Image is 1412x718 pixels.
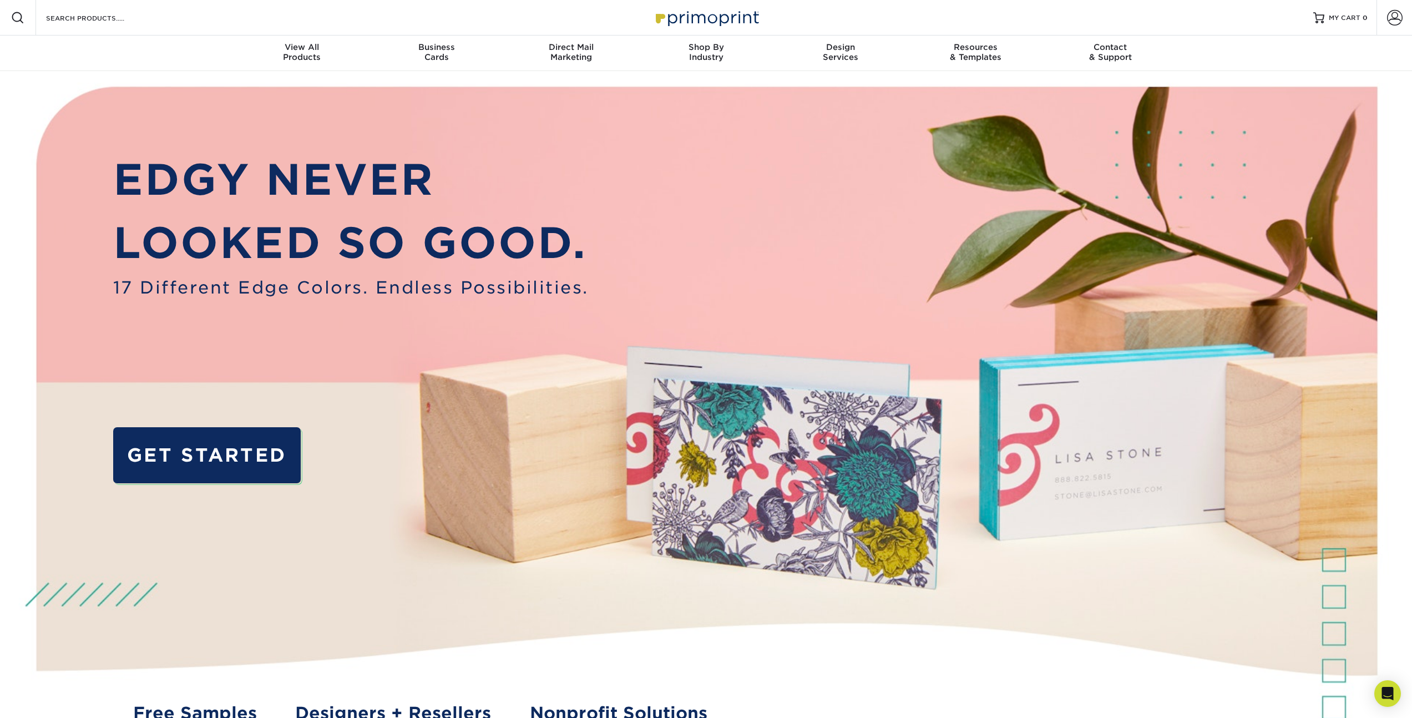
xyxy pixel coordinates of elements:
[773,36,908,71] a: DesignServices
[504,42,639,52] span: Direct Mail
[908,42,1043,52] span: Resources
[1363,14,1368,22] span: 0
[1329,13,1360,23] span: MY CART
[113,275,589,301] span: 17 Different Edge Colors. Endless Possibilities.
[908,42,1043,62] div: & Templates
[1043,42,1178,52] span: Contact
[45,11,153,24] input: SEARCH PRODUCTS.....
[369,42,504,52] span: Business
[113,211,589,275] p: LOOKED SO GOOD.
[639,36,773,71] a: Shop ByIndustry
[235,42,370,52] span: View All
[773,42,908,62] div: Services
[773,42,908,52] span: Design
[908,36,1043,71] a: Resources& Templates
[504,42,639,62] div: Marketing
[113,427,301,483] a: GET STARTED
[235,42,370,62] div: Products
[1043,36,1178,71] a: Contact& Support
[504,36,639,71] a: Direct MailMarketing
[1374,680,1401,707] div: Open Intercom Messenger
[369,42,504,62] div: Cards
[639,42,773,52] span: Shop By
[639,42,773,62] div: Industry
[369,36,504,71] a: BusinessCards
[651,6,762,29] img: Primoprint
[113,148,589,212] p: EDGY NEVER
[1043,42,1178,62] div: & Support
[235,36,370,71] a: View AllProducts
